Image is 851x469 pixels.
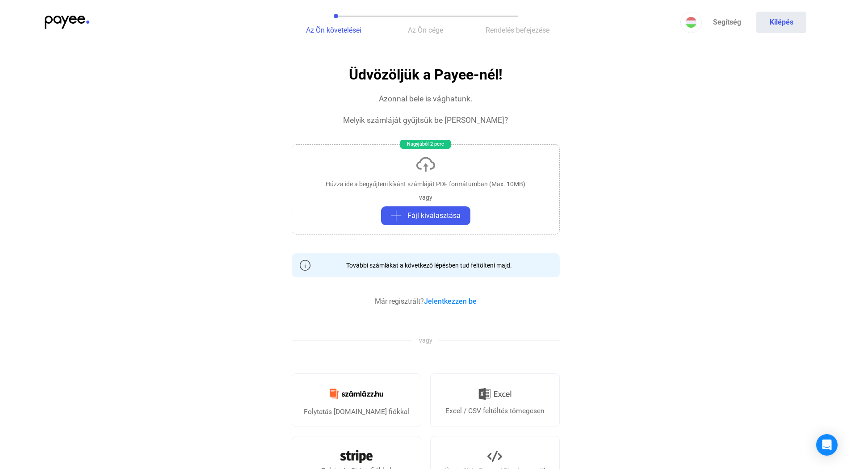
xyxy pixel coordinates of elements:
[680,12,702,33] button: HU
[379,93,473,104] div: Azonnal bele is vághatunk.
[424,297,477,306] a: Jelentkezzen be
[381,206,470,225] button: plus-greyFájl kiválasztása
[407,210,461,221] span: Fájl kiválasztása
[816,434,838,456] div: Open Intercom Messenger
[306,26,361,34] span: Az Ön követelései
[343,115,508,126] div: Melyik számláját gyűjtsük be [PERSON_NAME]?
[486,26,549,34] span: Rendelés befejezése
[487,449,502,464] img: API
[415,154,436,175] img: upload-cloud
[756,12,806,33] button: Kilépés
[304,406,409,417] div: Folytatás [DOMAIN_NAME] fiókkal
[408,26,443,34] span: Az Ön cége
[375,296,477,307] div: Már regisztrált?
[419,193,432,202] div: vagy
[326,180,525,188] div: Húzza ide a begyűjteni kívánt számláját PDF formátumban (Max. 10MB)
[324,383,389,404] img: Számlázz.hu
[412,336,439,345] span: vagy
[400,140,451,149] div: Nagyjából 2 perc
[702,12,752,33] a: Segítség
[430,373,560,427] a: Excel / CSV feltöltés tömegesen
[340,450,373,463] img: Stripe
[300,260,310,271] img: info-grey-outline
[686,17,696,28] img: HU
[349,67,503,83] h1: Üdvözöljük a Payee-nél!
[340,261,512,270] div: További számlákat a következő lépésben tud feltölteni majd.
[292,373,421,427] a: Folytatás [DOMAIN_NAME] fiókkal
[445,406,545,416] div: Excel / CSV feltöltés tömegesen
[45,16,89,29] img: payee-logo
[391,210,402,221] img: plus-grey
[478,385,511,403] img: Excel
